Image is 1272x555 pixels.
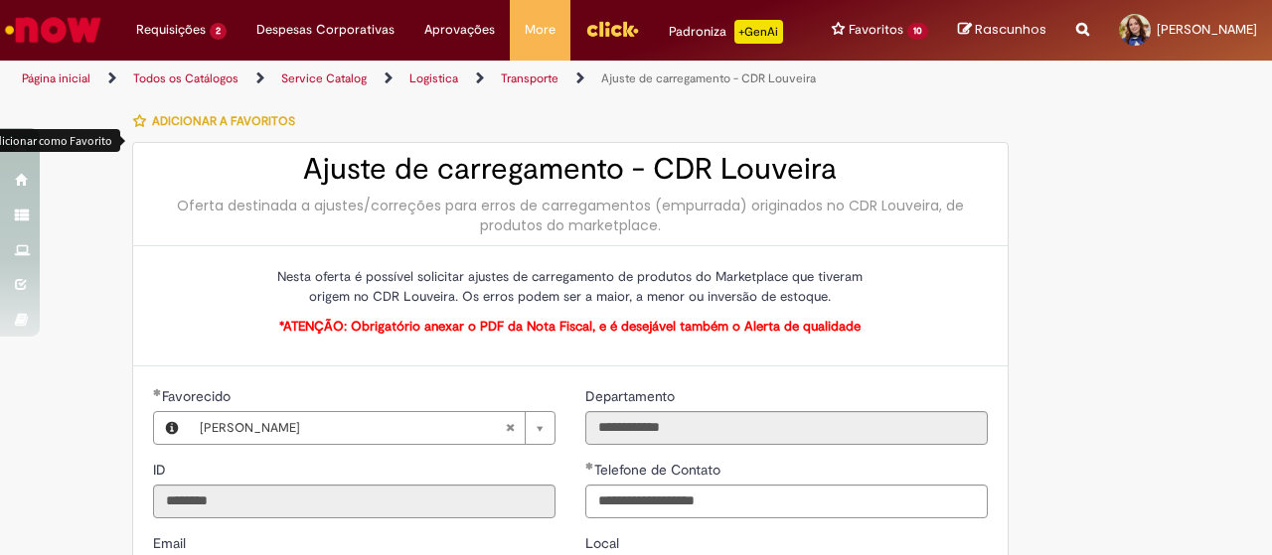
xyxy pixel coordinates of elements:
a: Página inicial [22,70,90,86]
label: Somente leitura - Email [153,533,190,553]
span: Necessários - Favorecido [162,387,235,405]
input: Departamento [585,411,988,445]
span: Somente leitura - ID [153,461,170,479]
span: Requisições [136,20,206,40]
span: Favoritos [849,20,903,40]
input: Telefone de Contato [585,485,988,518]
p: +GenAi [734,20,783,44]
span: 10 [907,23,928,40]
span: Local [585,534,623,552]
span: [PERSON_NAME] [1157,21,1257,38]
ul: Trilhas de página [15,61,833,97]
span: More [525,20,556,40]
span: [PERSON_NAME] [200,412,505,444]
span: origem no CDR Louveira. Os erros podem ser a maior, a menor ou inversão de estoque. [309,288,831,305]
span: Nesta oferta é possível solicitar ajustes de carregamento de produtos do Marketplace que tiveram [277,268,863,285]
span: Obrigatório Preenchido [153,388,162,396]
span: Obrigatório Preenchido [585,462,594,470]
span: Somente leitura - Departamento [585,387,679,405]
input: ID [153,485,556,518]
span: Rascunhos [975,20,1046,39]
div: Padroniza [669,20,783,44]
a: Transporte [501,70,558,86]
img: ServiceNow [2,10,104,50]
a: Service Catalog [281,70,367,86]
a: Todos os Catálogos [133,70,238,86]
a: [PERSON_NAME]Limpar campo Favorecido [190,412,555,444]
label: Somente leitura - ID [153,460,170,480]
a: Rascunhos [958,21,1046,40]
a: Ajuste de carregamento - CDR Louveira [601,70,816,86]
span: Aprovações [424,20,495,40]
button: Adicionar a Favoritos [132,100,306,142]
label: Somente leitura - Departamento [585,386,679,406]
a: Logistica [409,70,458,86]
span: Despesas Corporativas [256,20,395,40]
h2: Ajuste de carregamento - CDR Louveira [153,153,988,186]
button: Favorecido, Visualizar este registro Julia Meneses Mendes Ambrosio [154,412,190,444]
img: click_logo_yellow_360x200.png [585,14,639,44]
span: *ATENÇÃO: Obrigatório anexar o PDF da Nota Fiscal, e é desejável também o Alerta de qualidade [279,318,861,335]
abbr: Limpar campo Favorecido [495,412,525,444]
span: Telefone de Contato [594,461,724,479]
div: Oferta destinada a ajustes/correções para erros de carregamentos (empurrada) originados no CDR Lo... [153,196,988,235]
span: Somente leitura - Email [153,534,190,552]
span: Adicionar a Favoritos [152,113,295,129]
span: 2 [210,23,227,40]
